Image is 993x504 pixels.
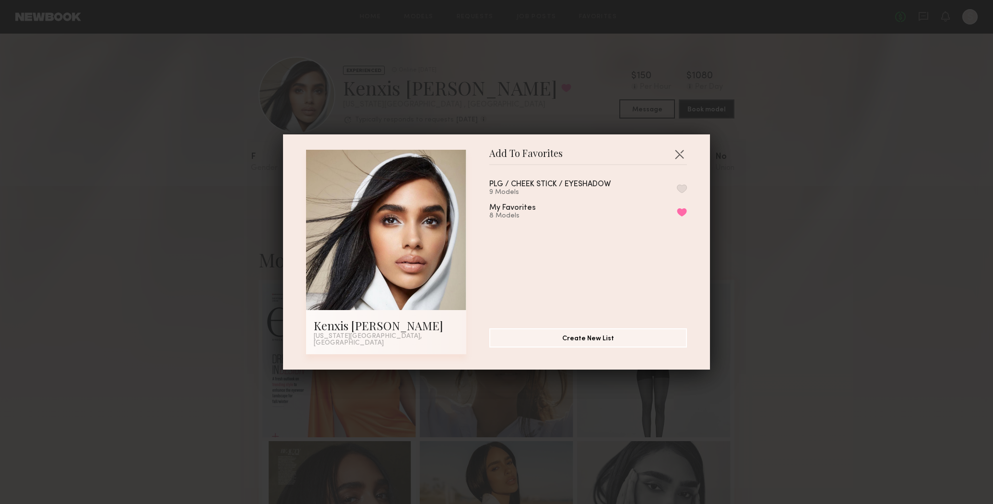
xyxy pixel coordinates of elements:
[489,328,687,348] button: Create New List
[314,318,459,333] div: Kenxis [PERSON_NAME]
[672,146,687,162] button: Close
[314,333,459,347] div: [US_STATE][GEOGRAPHIC_DATA], [GEOGRAPHIC_DATA]
[489,212,559,220] div: 8 Models
[489,204,536,212] div: My Favorites
[489,150,563,164] span: Add To Favorites
[489,180,611,189] div: PLG / CHEEK STICK / EYESHADOW
[489,189,634,196] div: 9 Models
